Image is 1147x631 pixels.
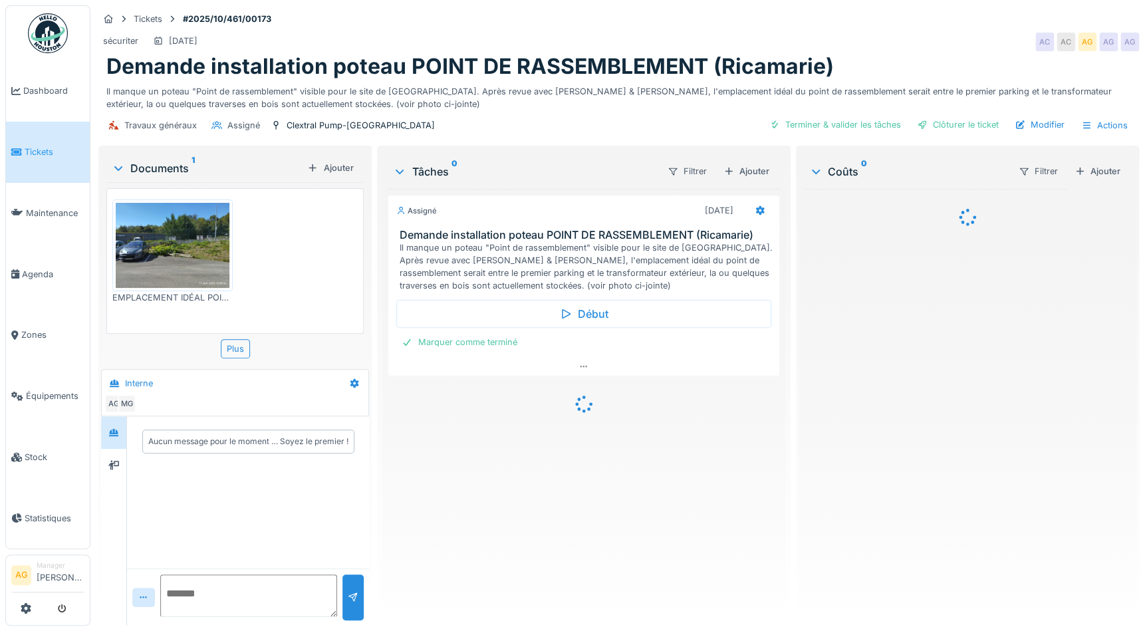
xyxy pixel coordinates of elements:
div: Clextral Pump-[GEOGRAPHIC_DATA] [287,119,435,132]
div: MG [118,394,136,413]
div: Assigné [227,119,260,132]
li: AG [11,565,31,585]
div: Travaux généraux [124,119,197,132]
div: Tickets [134,13,162,25]
span: Équipements [26,390,84,402]
div: Filtrer [1013,162,1064,181]
div: Interne [125,377,153,390]
sup: 0 [861,164,867,180]
strong: #2025/10/461/00173 [178,13,277,25]
img: Badge_color-CXgf-gQk.svg [28,13,68,53]
div: AG [1120,33,1139,51]
sup: 1 [191,160,195,176]
div: EMPLACEMENT IDÉAL POINT DE RASSEMBLEMENT RICAMARIE.jpg [112,291,233,304]
h1: Demande installation poteau POINT DE RASSEMBLEMENT (Ricamarie) [106,54,834,79]
div: Actions [1075,116,1134,135]
span: Stock [25,451,84,463]
a: Statistiques [6,487,90,549]
div: Ajouter [1069,162,1126,180]
div: Assigné [396,205,436,217]
div: Tâches [393,164,656,180]
span: Statistiques [25,512,84,525]
li: [PERSON_NAME] [37,561,84,589]
a: Zones [6,305,90,366]
div: Terminer & valider les tâches [764,116,906,134]
div: AG [1099,33,1118,51]
a: Agenda [6,243,90,305]
span: Agenda [22,268,84,281]
div: Coûts [809,164,1007,180]
a: Équipements [6,366,90,427]
span: Zones [21,328,84,341]
div: AC [1035,33,1054,51]
div: Ajouter [718,162,775,180]
a: Tickets [6,122,90,183]
div: Marquer comme terminé [396,333,522,351]
div: Modifier [1009,116,1070,134]
div: Filtrer [662,162,713,181]
div: AG [1078,33,1096,51]
div: Aucun message pour le moment … Soyez le premier ! [148,436,348,447]
div: Il manque un poteau "Point de rassemblement" visible pour le site de [GEOGRAPHIC_DATA]. Après rev... [399,241,773,293]
div: [DATE] [705,204,733,217]
div: sécuriter [103,35,138,47]
div: AG [104,394,123,413]
div: AC [1057,33,1075,51]
div: Il manque un poteau "Point de rassemblement" visible pour le site de [GEOGRAPHIC_DATA]. Après rev... [106,80,1131,110]
div: Début [396,300,771,328]
img: m8snh3mxchxx5o9owjx6vmar779x [116,203,229,288]
span: Maintenance [26,207,84,219]
h3: Demande installation poteau POINT DE RASSEMBLEMENT (Ricamarie) [399,229,773,241]
div: Documents [112,160,302,176]
div: Plus [221,339,250,358]
sup: 0 [451,164,457,180]
a: Stock [6,427,90,488]
div: Clôturer le ticket [912,116,1004,134]
div: Manager [37,561,84,570]
div: Ajouter [302,159,358,177]
span: Tickets [25,146,84,158]
a: Dashboard [6,61,90,122]
a: AG Manager[PERSON_NAME] [11,561,84,592]
span: Dashboard [23,84,84,97]
a: Maintenance [6,183,90,244]
div: [DATE] [169,35,197,47]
